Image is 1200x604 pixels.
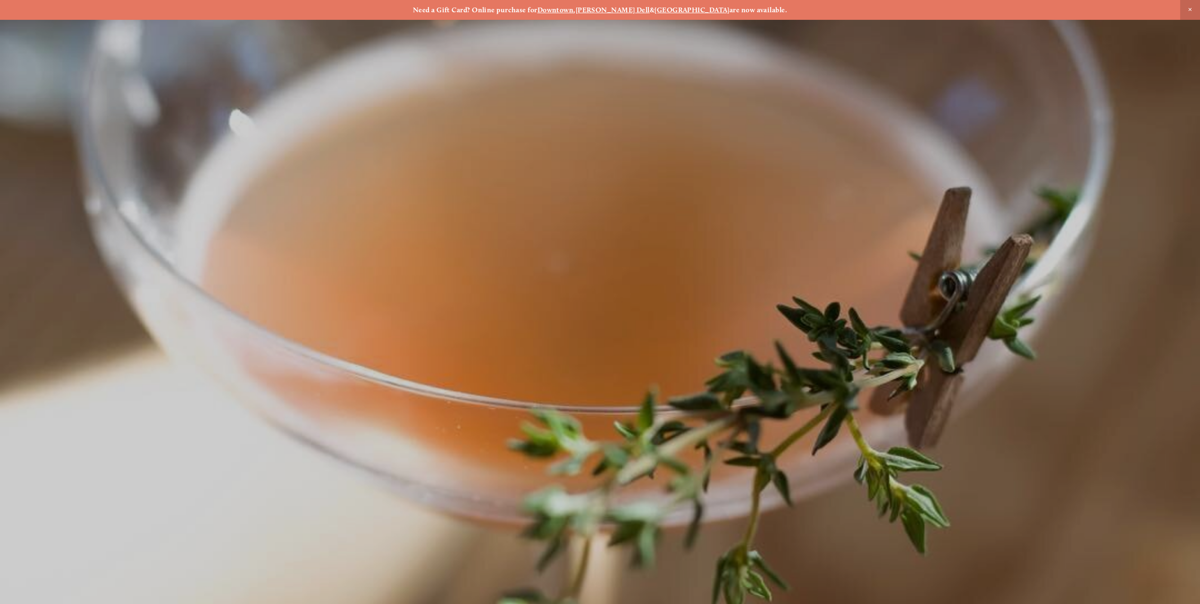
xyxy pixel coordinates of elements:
strong: Need a Gift Card? Online purchase for [413,6,537,14]
strong: , [573,6,575,14]
strong: are now available. [730,6,787,14]
a: [GEOGRAPHIC_DATA] [655,6,730,14]
strong: & [650,6,655,14]
a: Downtown [537,6,574,14]
a: [PERSON_NAME] Dell [576,6,650,14]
